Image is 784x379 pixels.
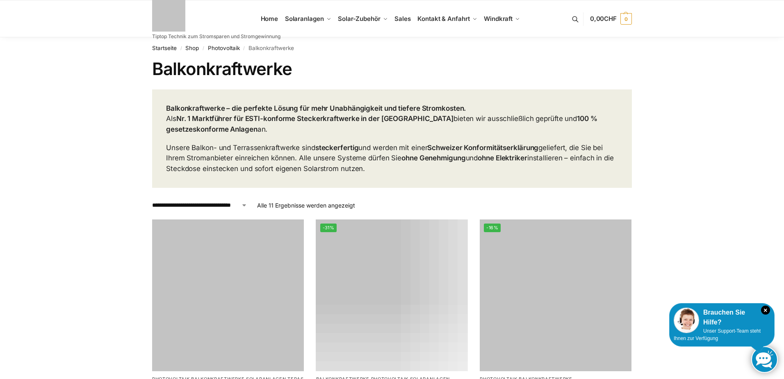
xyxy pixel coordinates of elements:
[166,103,618,135] p: Als bieten wir ausschließlich geprüfte und an.
[394,15,411,23] span: Sales
[240,45,248,52] span: /
[281,0,334,37] a: Solaranlagen
[152,45,177,51] a: Startseite
[152,34,280,39] p: Tiptop Technik zum Stromsparen und Stromgewinnung
[674,328,761,341] span: Unser Support-Team steht Ihnen zur Verfügung
[480,219,631,371] img: Bificiales Hochleistungsmodul
[590,15,617,23] span: 0,00
[620,13,632,25] span: 0
[285,15,324,23] span: Solaranlagen
[176,114,454,123] strong: Nr. 1 Marktführer für ESTI-konforme Steckerkraftwerke in der [GEOGRAPHIC_DATA]
[414,0,481,37] a: Kontakt & Anfahrt
[401,154,465,162] strong: ohne Genehmigung
[427,144,538,152] strong: Schweizer Konformitätserklärung
[484,15,513,23] span: Windkraft
[417,15,469,23] span: Kontakt & Anfahrt
[257,201,355,210] p: Alle 11 Ergebnisse werden angezeigt
[335,0,391,37] a: Solar-Zubehör
[590,7,632,31] a: 0,00CHF 0
[166,104,466,112] strong: Balkonkraftwerke – die perfekte Lösung für mehr Unabhängigkeit und tiefere Stromkosten.
[761,306,770,315] i: Schließen
[166,143,618,174] p: Unsere Balkon- und Terrassenkraftwerke sind und werden mit einer geliefert, die Sie bei Ihrem Str...
[185,45,199,51] a: Shop
[315,144,359,152] strong: steckerfertig
[674,308,770,327] div: Brauchen Sie Hilfe?
[152,37,632,59] nav: Breadcrumb
[199,45,207,52] span: /
[478,154,527,162] strong: ohne Elektriker
[152,219,304,371] img: Solaranlage für den kleinen Balkon
[480,219,631,371] a: -16%Bificiales Hochleistungsmodul
[391,0,414,37] a: Sales
[166,114,597,133] strong: 100 % gesetzeskonforme Anlagen
[316,219,468,371] img: 2 Balkonkraftwerke
[316,219,468,371] a: -31%2 Balkonkraftwerke
[152,59,632,79] h1: Balkonkraftwerke
[208,45,240,51] a: Photovoltaik
[674,308,699,333] img: Customer service
[604,15,617,23] span: CHF
[177,45,185,52] span: /
[481,0,524,37] a: Windkraft
[338,15,381,23] span: Solar-Zubehör
[152,201,247,210] select: Shop-Reihenfolge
